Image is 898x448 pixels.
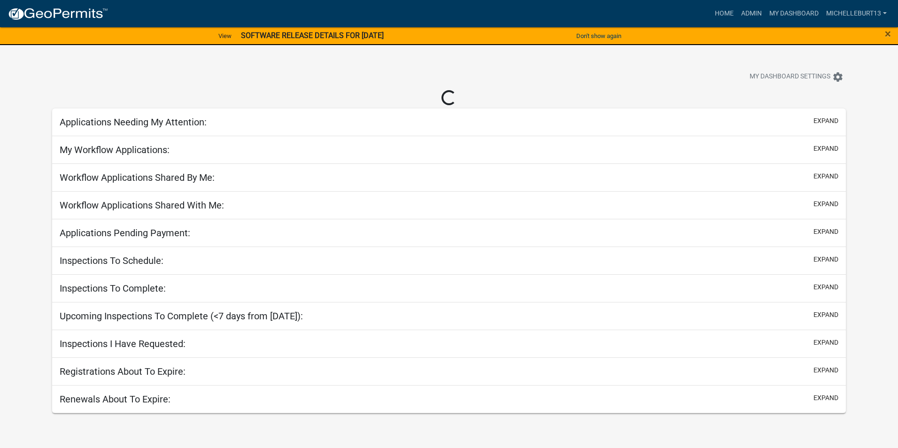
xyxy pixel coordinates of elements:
[813,199,838,209] button: expand
[60,310,303,322] h5: Upcoming Inspections To Complete (<7 days from [DATE]):
[60,283,166,294] h5: Inspections To Complete:
[813,171,838,181] button: expand
[813,144,838,154] button: expand
[750,71,830,83] span: My Dashboard Settings
[885,27,891,40] span: ×
[711,5,737,23] a: Home
[813,227,838,237] button: expand
[60,172,215,183] h5: Workflow Applications Shared By Me:
[813,393,838,403] button: expand
[573,28,625,44] button: Don't show again
[822,5,890,23] a: michelleburt13
[813,116,838,126] button: expand
[60,394,170,405] h5: Renewals About To Expire:
[60,338,186,349] h5: Inspections I Have Requested:
[737,5,766,23] a: Admin
[766,5,822,23] a: My Dashboard
[241,31,384,40] strong: SOFTWARE RELEASE DETAILS FOR [DATE]
[813,282,838,292] button: expand
[885,28,891,39] button: Close
[60,200,224,211] h5: Workflow Applications Shared With Me:
[60,366,186,377] h5: Registrations About To Expire:
[60,116,207,128] h5: Applications Needing My Attention:
[742,68,851,86] button: My Dashboard Settingssettings
[60,227,190,239] h5: Applications Pending Payment:
[813,310,838,320] button: expand
[60,255,163,266] h5: Inspections To Schedule:
[215,28,235,44] a: View
[813,365,838,375] button: expand
[832,71,844,83] i: settings
[60,144,170,155] h5: My Workflow Applications:
[813,338,838,348] button: expand
[813,255,838,264] button: expand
